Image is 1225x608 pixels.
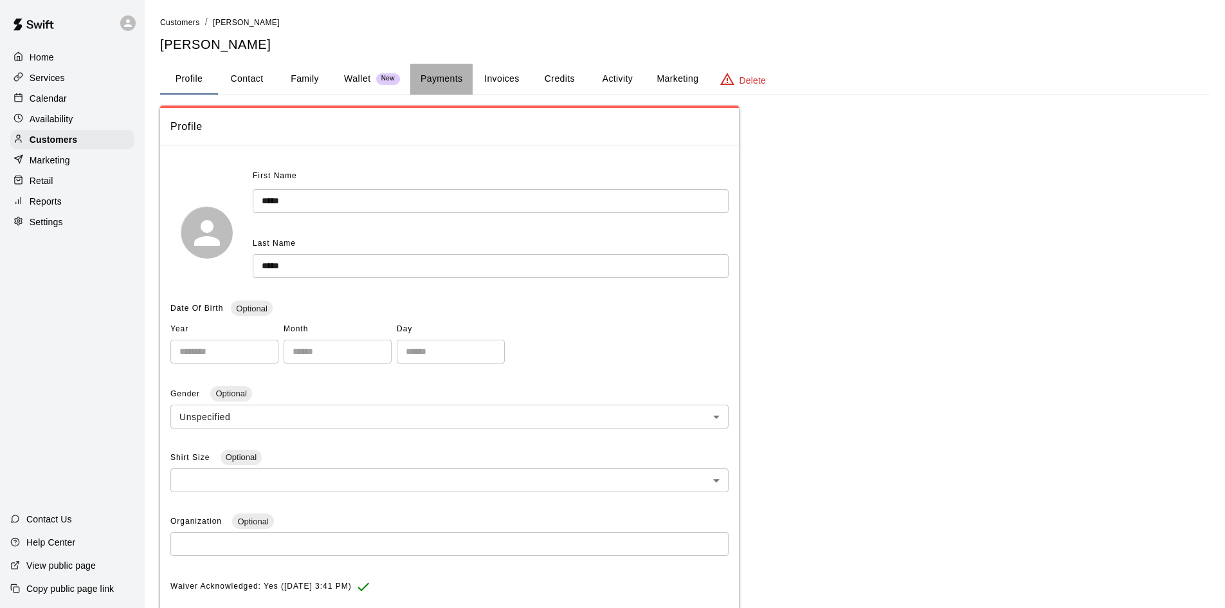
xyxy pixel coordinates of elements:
[30,51,54,64] p: Home
[30,71,65,84] p: Services
[170,319,278,340] span: Year
[30,92,67,105] p: Calendar
[26,582,114,595] p: Copy public page link
[10,151,134,170] a: Marketing
[30,133,77,146] p: Customers
[30,174,53,187] p: Retail
[170,405,729,428] div: Unspecified
[160,64,1210,95] div: basic tabs example
[284,319,392,340] span: Month
[30,195,62,208] p: Reports
[170,304,223,313] span: Date Of Birth
[160,17,200,27] a: Customers
[253,239,296,248] span: Last Name
[160,36,1210,53] h5: [PERSON_NAME]
[170,118,729,135] span: Profile
[170,517,224,526] span: Organization
[10,68,134,88] a: Services
[588,64,646,95] button: Activity
[160,18,200,27] span: Customers
[213,18,280,27] span: [PERSON_NAME]
[26,559,96,572] p: View public page
[232,517,273,526] span: Optional
[205,15,208,29] li: /
[221,452,262,462] span: Optional
[210,389,251,398] span: Optional
[397,319,505,340] span: Day
[344,72,371,86] p: Wallet
[30,216,63,228] p: Settings
[531,64,588,95] button: Credits
[10,212,134,232] a: Settings
[10,171,134,190] a: Retail
[170,576,352,597] span: Waiver Acknowledged: Yes ([DATE] 3:41 PM)
[231,304,272,313] span: Optional
[473,64,531,95] button: Invoices
[276,64,334,95] button: Family
[30,113,73,125] p: Availability
[410,64,473,95] button: Payments
[30,154,70,167] p: Marketing
[253,166,297,187] span: First Name
[646,64,709,95] button: Marketing
[10,89,134,108] a: Calendar
[160,15,1210,30] nav: breadcrumb
[10,130,134,149] a: Customers
[170,453,213,462] span: Shirt Size
[10,192,134,211] a: Reports
[10,109,134,129] a: Availability
[10,48,134,67] a: Home
[218,64,276,95] button: Contact
[26,536,75,549] p: Help Center
[160,64,218,95] button: Profile
[170,389,203,398] span: Gender
[26,513,72,526] p: Contact Us
[740,74,766,87] p: Delete
[376,75,400,83] span: New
